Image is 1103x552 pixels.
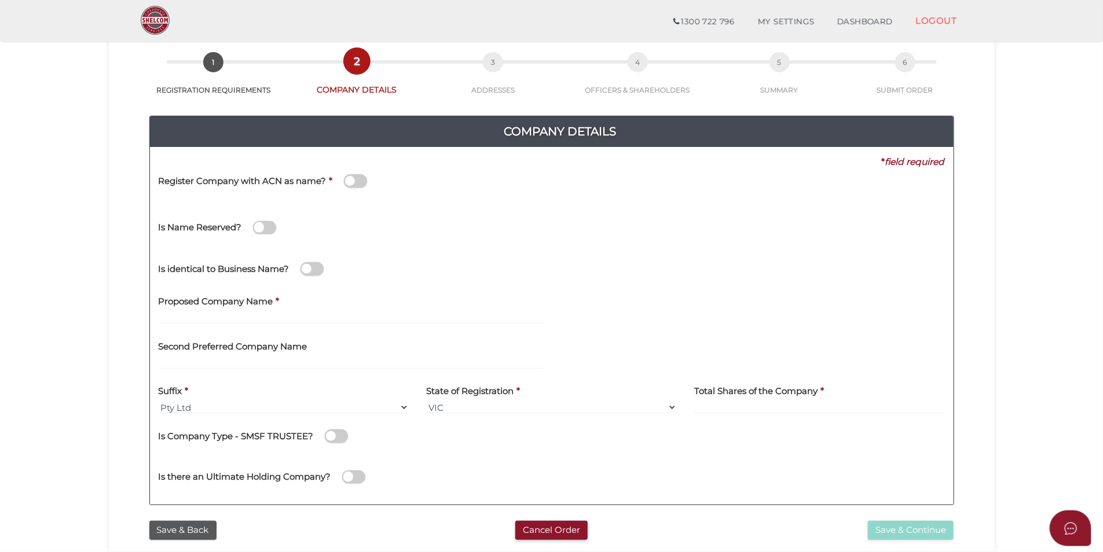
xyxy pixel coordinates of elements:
[868,521,954,540] button: Save & Continue
[138,65,290,95] a: 1REGISTRATION REQUIREMENTS
[746,10,826,34] a: MY SETTINGS
[662,10,746,34] a: 1300 722 796
[159,264,290,274] h4: Is identical to Business Name?
[895,52,915,72] span: 6
[483,52,503,72] span: 3
[426,387,514,396] h4: State of Registration
[347,51,367,71] span: 2
[159,297,273,307] h4: Proposed Company Name
[159,432,314,441] h4: Is Company Type - SMSF TRUSTEE?
[845,65,966,95] a: 6SUBMIT ORDER
[826,10,904,34] a: DASHBOARD
[159,472,331,482] h4: Is there an Ultimate Holding Company?
[159,176,327,186] h4: Register Company with ACN as name?
[425,65,562,95] a: 3ADDRESSES
[1050,510,1091,546] button: Open asap
[515,521,588,540] button: Cancel Order
[628,52,648,72] span: 4
[714,65,845,95] a: 5SUMMARY
[159,122,962,141] h4: Company Details
[159,223,242,233] h4: Is Name Reserved?
[885,156,945,167] i: field required
[159,387,182,396] h4: Suffix
[149,521,217,540] button: Save & Back
[561,65,714,95] a: 4OFFICERS & SHAREHOLDERS
[694,387,818,396] h4: Total Shares of the Company
[203,52,223,72] span: 1
[289,64,425,95] a: 2COMPANY DETAILS
[904,9,969,32] a: LOGOUT
[159,342,307,352] h4: Second Preferred Company Name
[769,52,790,72] span: 5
